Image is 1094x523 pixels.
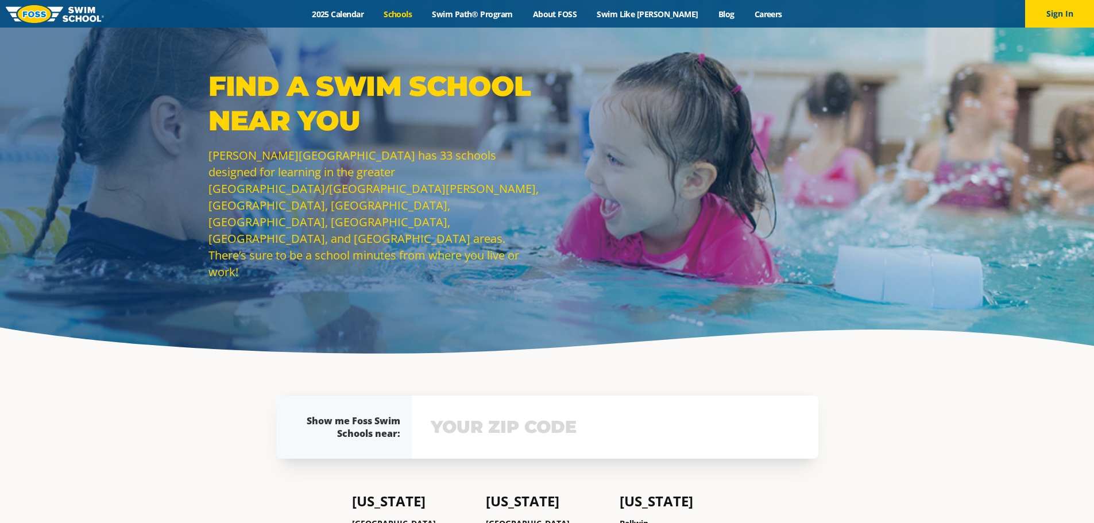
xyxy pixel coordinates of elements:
a: About FOSS [523,9,587,20]
h4: [US_STATE] [486,493,608,509]
div: Show me Foss Swim Schools near: [299,414,400,440]
p: Find a Swim School Near You [208,69,542,138]
a: Blog [708,9,744,20]
a: 2025 Calendar [302,9,374,20]
h4: [US_STATE] [620,493,742,509]
p: [PERSON_NAME][GEOGRAPHIC_DATA] has 33 schools designed for learning in the greater [GEOGRAPHIC_DA... [208,147,542,280]
h4: [US_STATE] [352,493,474,509]
a: Careers [744,9,792,20]
input: YOUR ZIP CODE [428,410,802,444]
img: FOSS Swim School Logo [6,5,104,23]
a: Schools [374,9,422,20]
a: Swim Like [PERSON_NAME] [587,9,709,20]
a: Swim Path® Program [422,9,523,20]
